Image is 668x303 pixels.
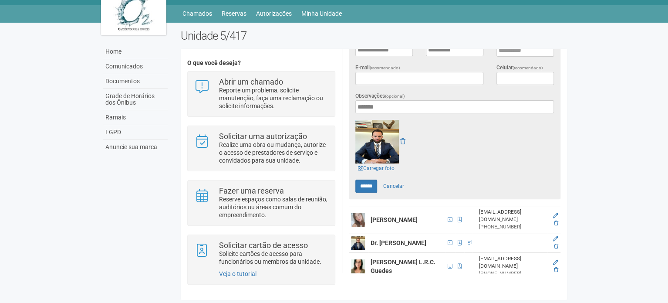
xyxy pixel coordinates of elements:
a: Editar membro [553,213,558,219]
strong: Dr. [PERSON_NAME] [371,239,426,246]
label: Celular [496,64,543,72]
img: user.png [351,236,365,250]
a: Abrir um chamado Reporte um problema, solicite manutenção, faça uma reclamação ou solicite inform... [194,78,328,110]
a: Documentos [103,74,168,89]
div: [PHONE_NUMBER] [479,270,545,277]
img: user.png [351,259,365,273]
label: Observações [355,92,405,100]
strong: [PERSON_NAME] L.R.C. Guedes [371,259,435,274]
a: Carregar foto [355,163,397,173]
a: Editar membro [553,259,558,266]
img: GetFile [355,120,399,163]
h2: Unidade 5/417 [181,29,567,42]
a: Anuncie sua marca [103,140,168,154]
a: Veja o tutorial [219,270,256,277]
a: Chamados [182,7,212,20]
a: Grade de Horários dos Ônibus [103,89,168,110]
p: Realize uma obra ou mudança, autorize o acesso de prestadores de serviço e convidados para sua un... [219,141,328,164]
label: E-mail [355,64,400,72]
strong: Fazer uma reserva [219,186,284,195]
div: [EMAIL_ADDRESS][DOMAIN_NAME] [479,255,545,270]
a: Cancelar [378,180,409,193]
p: Reporte um problema, solicite manutenção, faça uma reclamação ou solicite informações. [219,86,328,110]
a: Minha Unidade [301,7,342,20]
span: (opcional) [385,94,405,99]
img: user.png [351,213,365,227]
a: Solicitar uma autorização Realize uma obra ou mudança, autorize o acesso de prestadores de serviç... [194,133,328,164]
h4: O que você deseja? [187,60,335,66]
a: Excluir membro [554,267,558,273]
div: [EMAIL_ADDRESS][DOMAIN_NAME] [479,208,545,223]
strong: Solicitar cartão de acesso [219,241,308,250]
a: Autorizações [256,7,292,20]
a: Editar membro [553,236,558,242]
strong: Abrir um chamado [219,77,283,86]
strong: [PERSON_NAME] [371,216,418,223]
a: Solicitar cartão de acesso Solicite cartões de acesso para funcionários ou membros da unidade. [194,242,328,266]
a: Excluir membro [554,220,558,226]
a: Fazer uma reserva Reserve espaços como salas de reunião, auditórios ou áreas comum do empreendime... [194,187,328,219]
p: Reserve espaços como salas de reunião, auditórios ou áreas comum do empreendimento. [219,195,328,219]
a: Excluir membro [554,243,558,249]
a: LGPD [103,125,168,140]
span: (recomendado) [513,65,543,70]
strong: Solicitar uma autorização [219,132,307,141]
span: (recomendado) [370,65,400,70]
a: Comunicados [103,59,168,74]
a: Home [103,44,168,59]
p: Solicite cartões de acesso para funcionários ou membros da unidade. [219,250,328,266]
div: [PHONE_NUMBER] [479,223,545,231]
a: Reservas [222,7,246,20]
a: Remover [400,138,405,145]
a: Ramais [103,110,168,125]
